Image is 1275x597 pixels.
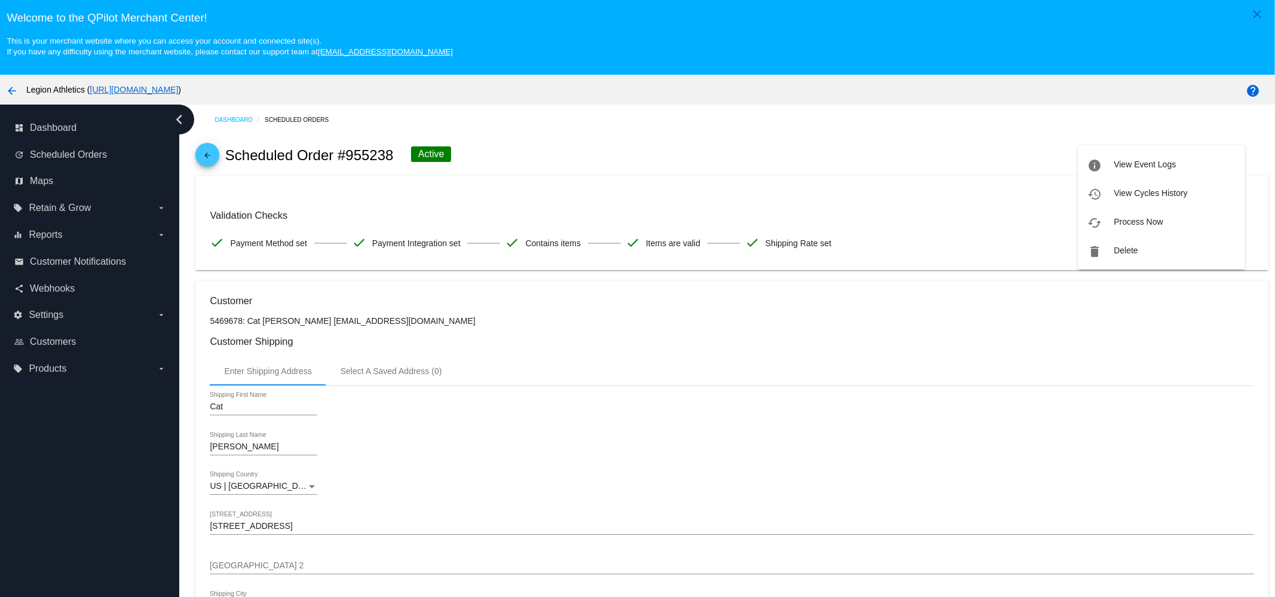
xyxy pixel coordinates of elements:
[1087,187,1102,201] mat-icon: history
[1114,188,1187,198] span: View Cycles History
[1087,216,1102,230] mat-icon: cached
[1087,158,1102,173] mat-icon: info
[1114,217,1163,226] span: Process Now
[1114,160,1176,169] span: View Event Logs
[1114,246,1138,255] span: Delete
[1087,244,1102,259] mat-icon: delete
